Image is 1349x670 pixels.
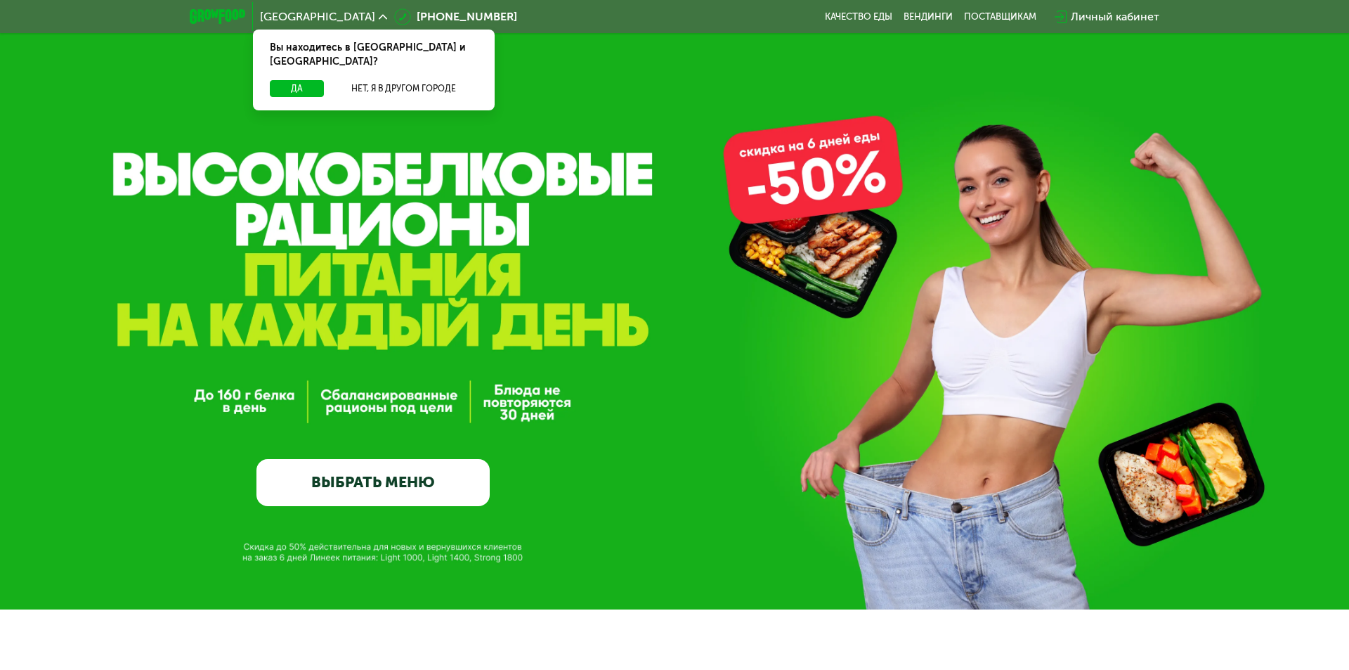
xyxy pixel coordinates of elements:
a: [PHONE_NUMBER] [394,8,517,25]
div: Личный кабинет [1071,8,1159,25]
a: Вендинги [904,11,953,22]
a: Качество еды [825,11,892,22]
button: Нет, я в другом городе [330,80,478,97]
button: Да [270,80,324,97]
div: поставщикам [964,11,1036,22]
a: ВЫБРАТЬ МЕНЮ [256,459,490,506]
div: Вы находитесь в [GEOGRAPHIC_DATA] и [GEOGRAPHIC_DATA]? [253,30,495,80]
span: [GEOGRAPHIC_DATA] [260,11,375,22]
